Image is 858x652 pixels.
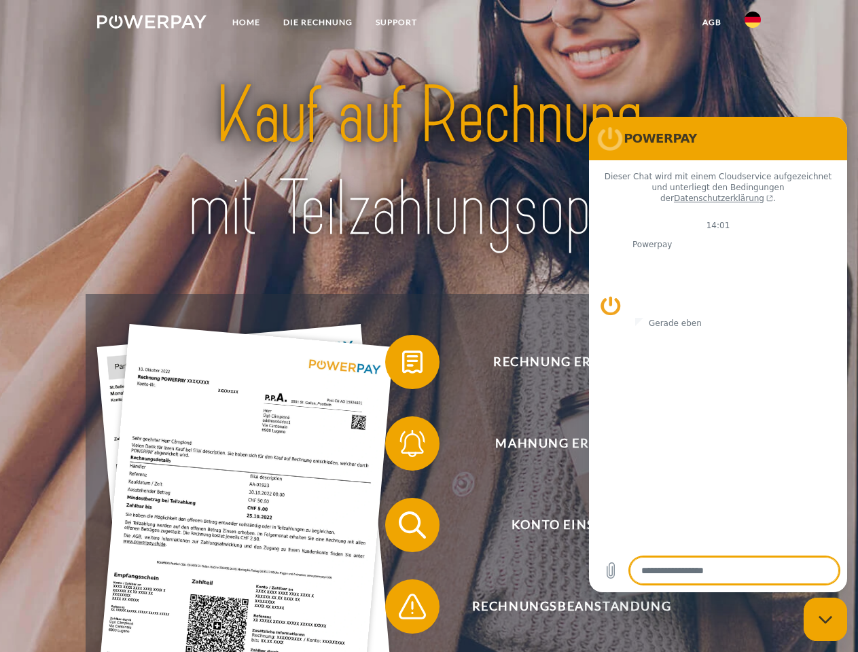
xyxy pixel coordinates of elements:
[385,335,738,389] button: Rechnung erhalten?
[405,416,738,471] span: Mahnung erhalten?
[272,10,364,35] a: DIE RECHNUNG
[405,335,738,389] span: Rechnung erhalten?
[745,12,761,28] img: de
[395,345,429,379] img: qb_bill.svg
[395,427,429,460] img: qb_bell.svg
[385,498,738,552] button: Konto einsehen
[589,117,847,592] iframe: Messaging-Fenster
[691,10,733,35] a: agb
[385,416,738,471] button: Mahnung erhalten?
[221,10,272,35] a: Home
[804,598,847,641] iframe: Schaltfläche zum Öffnen des Messaging-Fensters; Konversation läuft
[97,15,207,29] img: logo-powerpay-white.svg
[385,579,738,634] button: Rechnungsbeanstandung
[395,590,429,623] img: qb_warning.svg
[395,508,429,542] img: qb_search.svg
[405,498,738,552] span: Konto einsehen
[130,65,728,260] img: title-powerpay_de.svg
[405,579,738,634] span: Rechnungsbeanstandung
[364,10,429,35] a: SUPPORT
